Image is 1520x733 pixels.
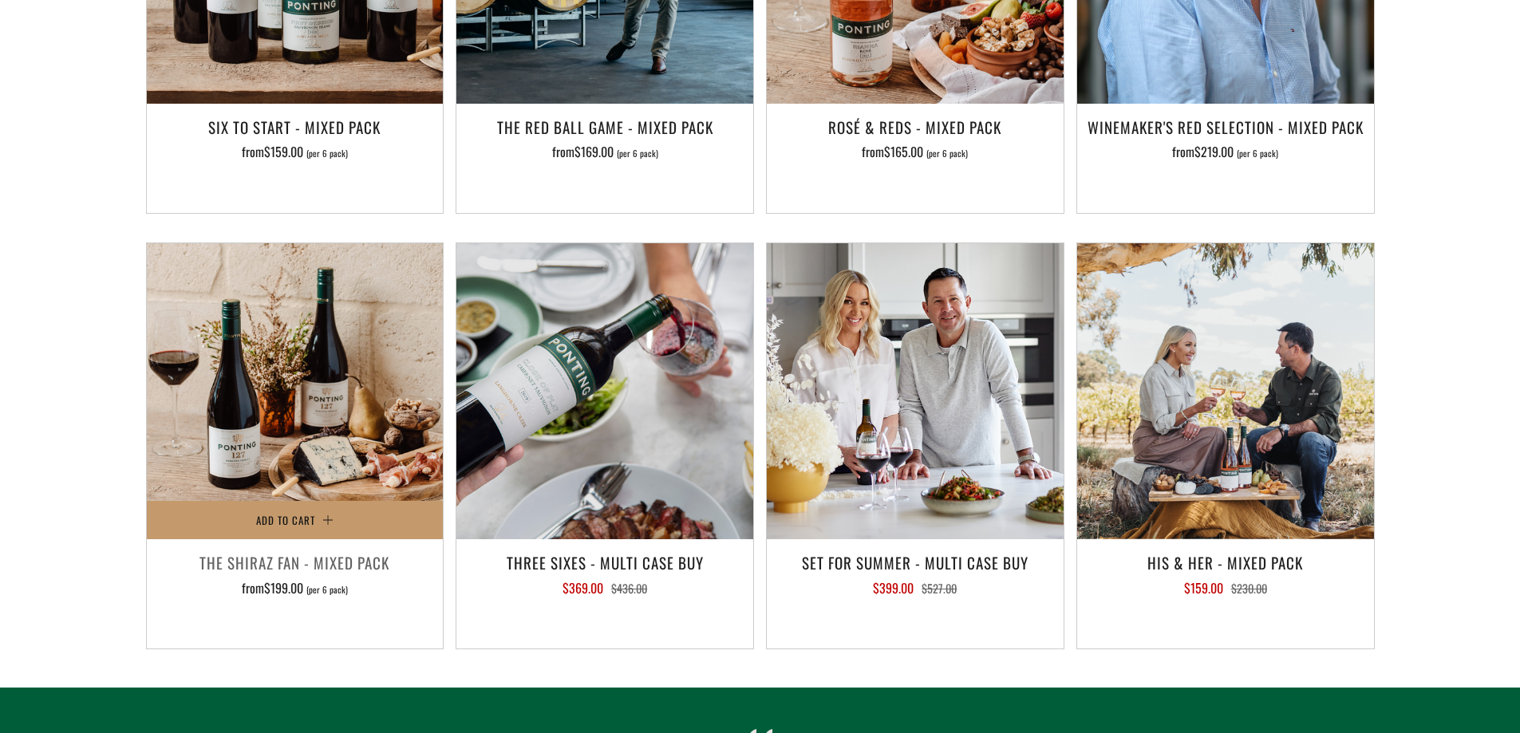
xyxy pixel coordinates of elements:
[1237,149,1278,158] span: (per 6 pack)
[862,142,968,161] span: from
[147,113,444,193] a: Six To Start - Mixed Pack from$159.00 (per 6 pack)
[563,578,603,597] span: $369.00
[1077,549,1374,629] a: His & Her - Mixed Pack $159.00 $230.00
[1231,580,1267,597] span: $230.00
[306,585,348,594] span: (per 6 pack)
[1194,142,1234,161] span: $219.00
[926,149,968,158] span: (per 6 pack)
[1077,113,1374,193] a: Winemaker's Red Selection - Mixed Pack from$219.00 (per 6 pack)
[147,501,444,539] button: Add to Cart
[264,578,303,597] span: $199.00
[464,113,745,140] h3: The Red Ball Game - Mixed Pack
[464,549,745,576] h3: Three Sixes - Multi Case Buy
[456,113,753,193] a: The Red Ball Game - Mixed Pack from$169.00 (per 6 pack)
[873,578,914,597] span: $399.00
[922,580,957,597] span: $527.00
[456,549,753,629] a: Three Sixes - Multi Case Buy $369.00 $436.00
[256,512,315,528] span: Add to Cart
[1184,578,1223,597] span: $159.00
[611,580,647,597] span: $436.00
[155,113,436,140] h3: Six To Start - Mixed Pack
[767,549,1064,629] a: Set For Summer - Multi Case Buy $399.00 $527.00
[574,142,614,161] span: $169.00
[147,549,444,629] a: The Shiraz Fan - Mixed Pack from$199.00 (per 6 pack)
[155,549,436,576] h3: The Shiraz Fan - Mixed Pack
[306,149,348,158] span: (per 6 pack)
[1172,142,1278,161] span: from
[617,149,658,158] span: (per 6 pack)
[1085,113,1366,140] h3: Winemaker's Red Selection - Mixed Pack
[242,142,348,161] span: from
[264,142,303,161] span: $159.00
[775,113,1056,140] h3: Rosé & Reds - Mixed Pack
[884,142,923,161] span: $165.00
[1085,549,1366,576] h3: His & Her - Mixed Pack
[767,113,1064,193] a: Rosé & Reds - Mixed Pack from$165.00 (per 6 pack)
[242,578,348,597] span: from
[552,142,658,161] span: from
[775,549,1056,576] h3: Set For Summer - Multi Case Buy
